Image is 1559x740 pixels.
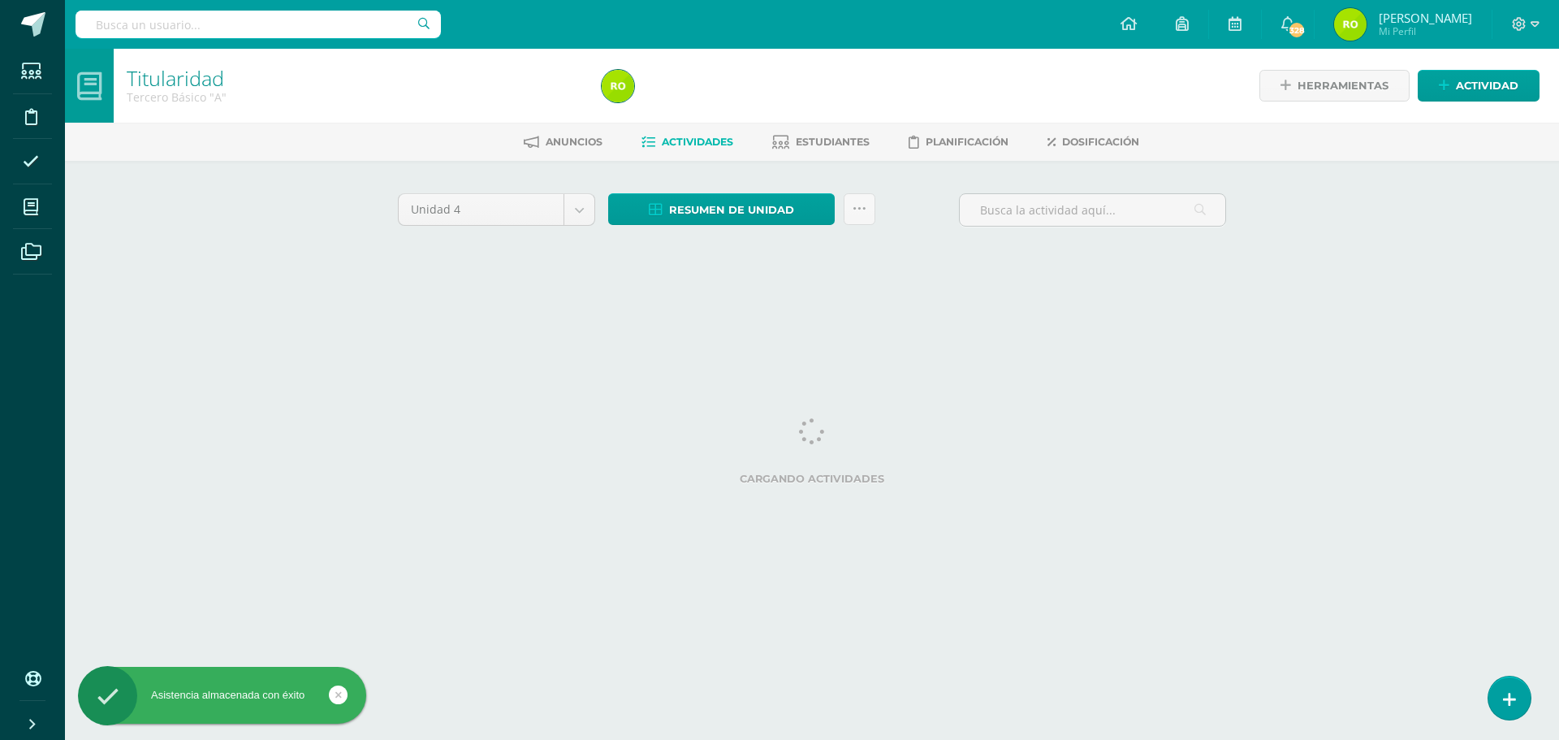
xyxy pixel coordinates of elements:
a: Resumen de unidad [608,193,835,225]
input: Busca la actividad aquí... [960,194,1225,226]
span: Resumen de unidad [669,195,794,225]
label: Cargando actividades [398,473,1226,485]
h1: Titularidad [127,67,582,89]
a: Actividad [1418,70,1540,102]
img: c4cc1f8eb4ce2c7ab2e79f8195609c16.png [602,70,634,102]
span: Dosificación [1062,136,1139,148]
span: Mi Perfil [1379,24,1472,38]
a: Actividades [641,129,733,155]
span: Actividades [662,136,733,148]
img: c4cc1f8eb4ce2c7ab2e79f8195609c16.png [1334,8,1367,41]
a: Dosificación [1047,129,1139,155]
div: Tercero Básico 'A' [127,89,582,105]
a: Planificación [909,129,1008,155]
div: Asistencia almacenada con éxito [78,688,366,703]
a: Unidad 4 [399,194,594,225]
a: Herramientas [1259,70,1410,102]
span: 328 [1288,21,1306,39]
a: Titularidad [127,64,224,92]
input: Busca un usuario... [76,11,441,38]
span: Actividad [1456,71,1518,101]
a: Anuncios [524,129,602,155]
span: Planificación [926,136,1008,148]
span: Estudiantes [796,136,870,148]
span: Unidad 4 [411,194,551,225]
span: [PERSON_NAME] [1379,10,1472,26]
span: Herramientas [1298,71,1388,101]
span: Anuncios [546,136,602,148]
a: Estudiantes [772,129,870,155]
